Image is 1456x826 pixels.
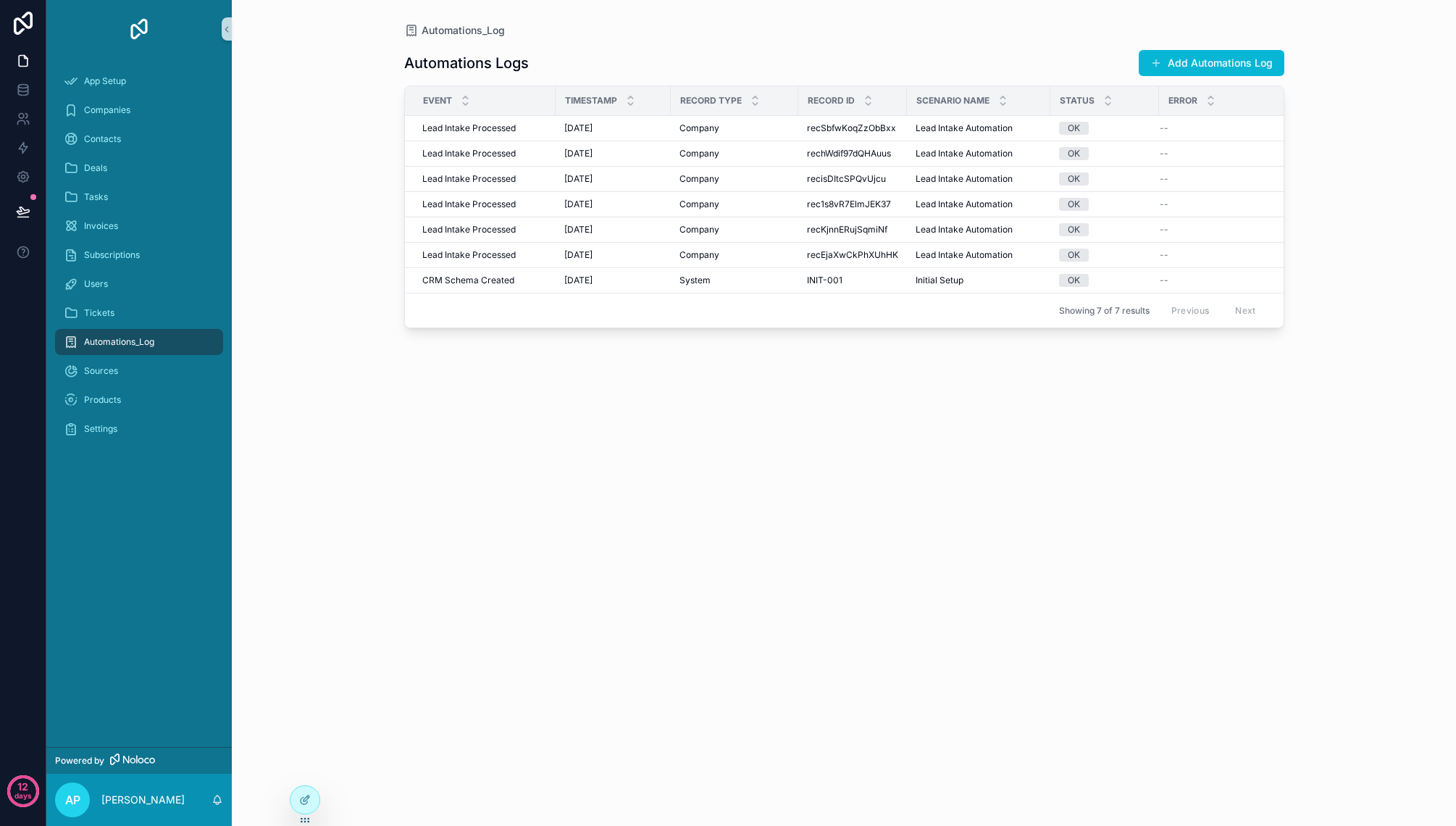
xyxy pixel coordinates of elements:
[65,791,80,809] span: AP
[807,199,898,210] a: rec1s8vR7ElmJEK37
[1059,223,1150,236] a: OK
[679,249,790,261] a: Company
[55,416,223,442] a: Settings
[1160,122,1168,134] span: --
[1160,224,1168,235] span: --
[807,173,886,185] span: recisDItcSPQvUjcu
[1160,249,1168,261] span: --
[422,249,547,261] a: Lead Intake Processed
[1068,147,1080,160] div: OK
[55,97,223,123] a: Companies
[564,249,662,261] a: [DATE]
[564,148,593,159] span: [DATE]
[14,785,32,806] p: days
[55,184,223,210] a: Tasks
[55,155,223,181] a: Deals
[808,95,855,107] span: Record ID
[46,747,232,774] a: Powered by
[1059,305,1150,317] span: Showing 7 of 7 results
[1059,274,1150,287] a: OK
[916,173,1042,185] a: Lead Intake Automation
[404,23,505,38] a: Automations_Log
[807,199,891,210] span: rec1s8vR7ElmJEK37
[807,173,898,185] a: recisDItcSPQvUjcu
[679,122,719,134] span: Company
[679,173,790,185] a: Company
[422,173,547,185] a: Lead Intake Processed
[84,278,108,290] span: Users
[1059,249,1150,262] a: OK
[1060,95,1095,107] span: Status
[679,148,719,159] span: Company
[916,173,1013,185] span: Lead Intake Automation
[1068,223,1080,236] div: OK
[1059,122,1150,135] a: OK
[1139,50,1284,76] a: Add Automations Log
[679,224,790,235] a: Company
[916,148,1013,159] span: Lead Intake Automation
[679,122,790,134] a: Company
[807,275,842,286] span: INIT-001
[916,224,1013,235] span: Lead Intake Automation
[55,126,223,152] a: Contacts
[916,148,1042,159] a: Lead Intake Automation
[564,199,593,210] span: [DATE]
[422,275,547,286] a: CRM Schema Created
[916,224,1042,235] a: Lead Intake Automation
[84,104,130,116] span: Companies
[679,173,719,185] span: Company
[916,249,1013,261] span: Lead Intake Automation
[807,249,898,261] span: recEjaXwCkPhXUhHK
[916,275,1042,286] a: Initial Setup
[1160,199,1282,210] a: --
[564,275,662,286] a: [DATE]
[807,148,891,159] span: rechWdif97dQHAuus
[55,755,104,767] span: Powered by
[1160,148,1282,159] a: --
[1059,147,1150,160] a: OK
[1068,249,1080,262] div: OK
[564,122,662,134] a: [DATE]
[422,122,547,134] a: Lead Intake Processed
[564,249,593,261] span: [DATE]
[807,122,898,134] a: recSbfwKoqZzObBxx
[1168,95,1197,107] span: Error
[680,95,742,107] span: Record Type
[679,148,790,159] a: Company
[564,224,593,235] span: [DATE]
[916,199,1042,210] a: Lead Intake Automation
[84,162,107,174] span: Deals
[916,122,1042,134] a: Lead Intake Automation
[422,173,516,185] span: Lead Intake Processed
[84,220,118,232] span: Invoices
[1160,173,1282,185] a: --
[55,213,223,239] a: Invoices
[679,199,719,210] span: Company
[679,275,711,286] span: System
[1160,275,1168,286] span: --
[46,58,232,461] div: scrollable content
[101,793,185,807] p: [PERSON_NAME]
[565,95,617,107] span: Timestamp
[807,224,887,235] span: recKjnnERujSqmiNf
[422,148,516,159] span: Lead Intake Processed
[84,365,118,377] span: Sources
[422,199,547,210] a: Lead Intake Processed
[916,275,963,286] span: Initial Setup
[84,394,121,406] span: Products
[55,329,223,355] a: Automations_Log
[55,242,223,268] a: Subscriptions
[55,271,223,297] a: Users
[422,122,516,134] span: Lead Intake Processed
[1160,275,1282,286] a: --
[1160,249,1282,261] a: --
[1059,172,1150,185] a: OK
[1160,148,1168,159] span: --
[423,95,452,107] span: Event
[916,199,1013,210] span: Lead Intake Automation
[679,224,719,235] span: Company
[679,275,790,286] a: System
[422,199,516,210] span: Lead Intake Processed
[1068,122,1080,135] div: OK
[84,249,140,261] span: Subscriptions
